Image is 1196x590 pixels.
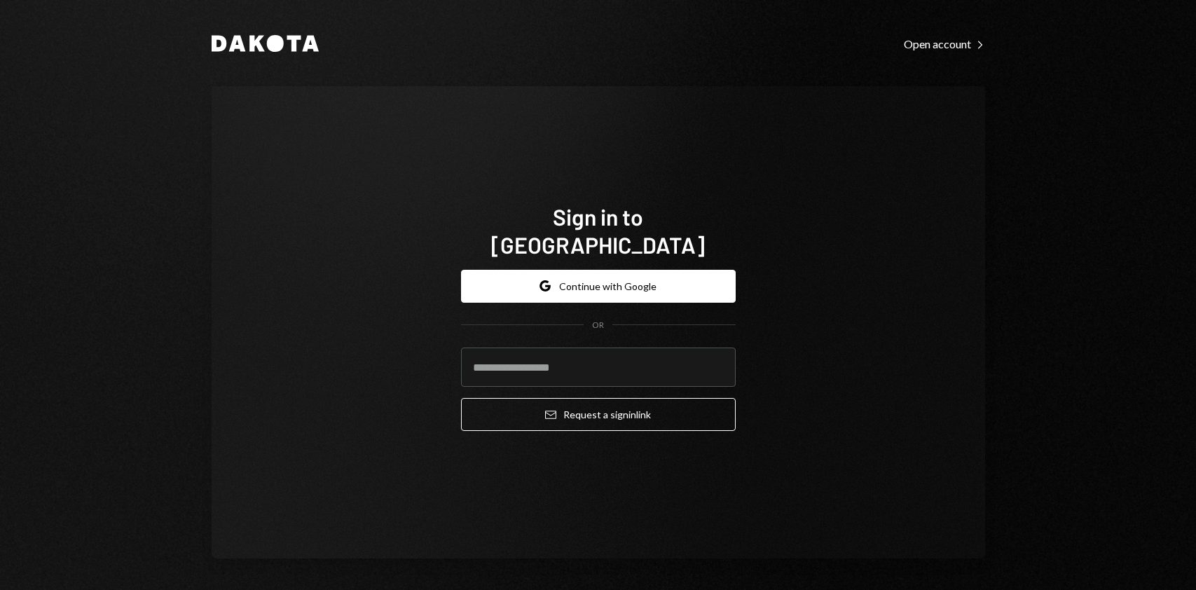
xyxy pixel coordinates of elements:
div: Open account [904,37,985,51]
a: Open account [904,36,985,51]
h1: Sign in to [GEOGRAPHIC_DATA] [461,203,736,259]
div: OR [592,320,604,331]
button: Continue with Google [461,270,736,303]
button: Request a signinlink [461,398,736,431]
